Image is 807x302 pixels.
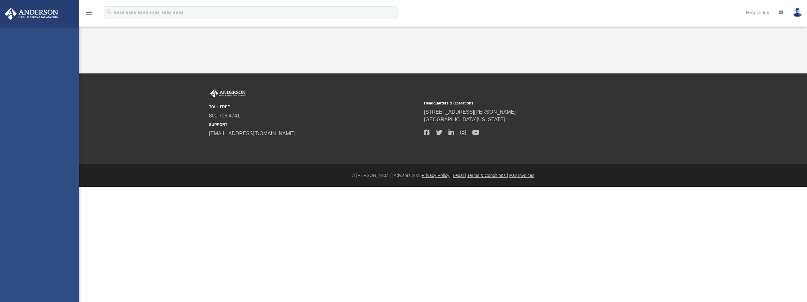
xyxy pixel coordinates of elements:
a: [GEOGRAPHIC_DATA][US_STATE] [424,117,505,122]
img: Anderson Advisors Platinum Portal [3,8,60,20]
i: menu [85,9,93,16]
div: © [PERSON_NAME] Advisors 2025 [79,172,807,179]
a: Privacy Policy | [422,173,452,178]
a: [EMAIL_ADDRESS][DOMAIN_NAME] [209,131,295,136]
img: User Pic [793,8,802,17]
img: Anderson Advisors Platinum Portal [209,89,247,98]
a: Pay Invoices [509,173,534,178]
a: Legal | [453,173,466,178]
a: [STREET_ADDRESS][PERSON_NAME] [424,109,516,115]
small: SUPPORT [209,122,420,128]
a: 800.706.4741 [209,113,240,118]
a: Terms & Conditions | [467,173,508,178]
small: Headquarters & Operations [424,100,635,106]
a: menu [85,12,93,16]
i: search [106,9,113,16]
small: TOLL FREE [209,104,420,110]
